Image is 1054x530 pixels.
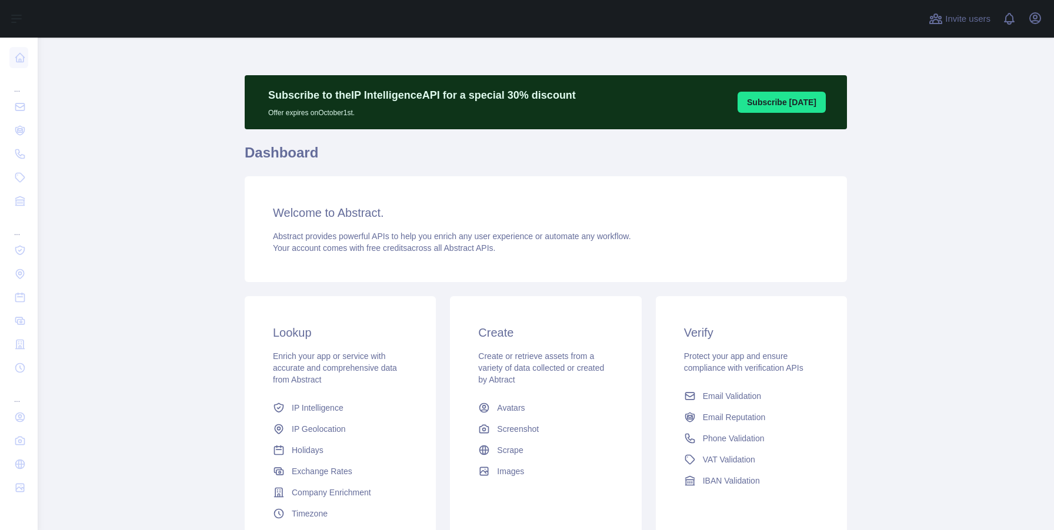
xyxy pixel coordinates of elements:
span: Avatars [497,402,525,414]
h1: Dashboard [245,143,847,172]
span: Timezone [292,508,328,519]
span: Your account comes with across all Abstract APIs. [273,243,495,253]
p: Offer expires on October 1st. [268,103,576,118]
h3: Verify [684,324,819,341]
a: IP Intelligence [268,397,412,418]
a: Holidays [268,440,412,461]
a: Timezone [268,503,412,524]
span: Screenshot [497,423,539,435]
h3: Create [478,324,613,341]
a: IP Geolocation [268,418,412,440]
div: ... [9,381,28,404]
span: Email Validation [703,390,761,402]
span: Protect your app and ensure compliance with verification APIs [684,351,803,373]
span: Create or retrieve assets from a variety of data collected or created by Abtract [478,351,604,384]
span: Images [497,465,524,477]
span: Phone Validation [703,432,765,444]
a: VAT Validation [679,449,823,470]
a: Screenshot [473,418,618,440]
a: Images [473,461,618,482]
a: Email Reputation [679,407,823,428]
span: IP Intelligence [292,402,343,414]
div: ... [9,214,28,237]
span: Email Reputation [703,411,766,423]
a: Email Validation [679,385,823,407]
span: Scrape [497,444,523,456]
button: Invite users [926,9,993,28]
a: Scrape [473,440,618,461]
span: Invite users [945,12,990,26]
span: Abstract provides powerful APIs to help you enrich any user experience or automate any workflow. [273,232,631,241]
span: Holidays [292,444,323,456]
span: IP Geolocation [292,423,346,435]
p: Subscribe to the IP Intelligence API for a special 30 % discount [268,87,576,103]
h3: Welcome to Abstract. [273,204,819,221]
a: Exchange Rates [268,461,412,482]
span: Exchange Rates [292,465,352,477]
span: Enrich your app or service with accurate and comprehensive data from Abstract [273,351,397,384]
a: Company Enrichment [268,482,412,503]
span: VAT Validation [703,454,755,465]
a: IBAN Validation [679,470,823,491]
div: ... [9,71,28,94]
span: Company Enrichment [292,487,371,498]
a: Avatars [473,397,618,418]
span: free credits [366,243,407,253]
h3: Lookup [273,324,408,341]
span: IBAN Validation [703,475,760,487]
a: Phone Validation [679,428,823,449]
button: Subscribe [DATE] [738,92,826,113]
